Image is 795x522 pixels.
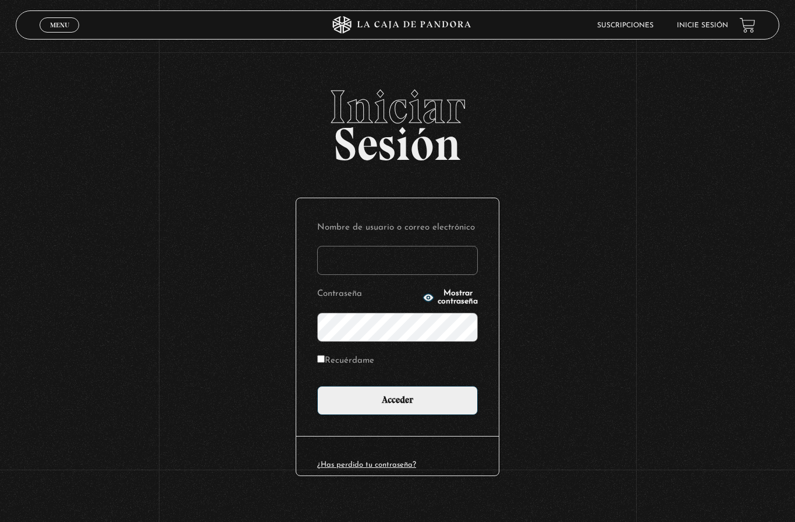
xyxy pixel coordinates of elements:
label: Recuérdame [317,352,374,370]
span: Menu [50,22,69,28]
input: Recuérdame [317,355,325,363]
h2: Sesión [16,84,779,158]
a: Inicie sesión [677,22,728,29]
a: ¿Has perdido tu contraseña? [317,461,416,469]
a: View your shopping cart [740,17,755,33]
a: Suscripciones [597,22,654,29]
span: Cerrar [46,31,73,40]
button: Mostrar contraseña [423,289,478,306]
span: Iniciar [16,84,779,130]
input: Acceder [317,386,478,415]
span: Mostrar contraseña [438,289,478,306]
label: Contraseña [317,285,419,303]
label: Nombre de usuario o correo electrónico [317,219,478,237]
